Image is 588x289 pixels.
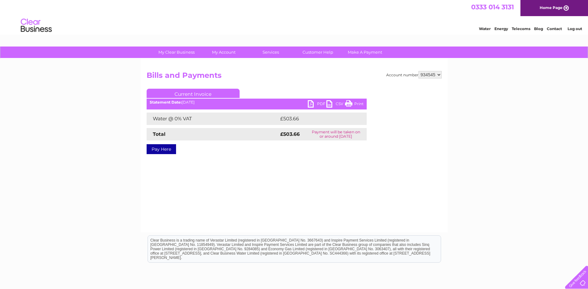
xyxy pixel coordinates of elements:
a: PDF [308,100,326,109]
a: Services [245,47,296,58]
td: Water @ 0% VAT [147,113,279,125]
a: Pay Here [147,144,176,154]
td: Payment will be taken on or around [DATE] [305,128,366,140]
a: My Clear Business [151,47,202,58]
strong: £503.66 [280,131,300,137]
a: Energy [494,26,508,31]
td: £503.66 [279,113,356,125]
b: Statement Date: [150,100,182,104]
a: Print [345,100,364,109]
a: My Account [198,47,249,58]
a: CSV [326,100,345,109]
div: [DATE] [147,100,367,104]
a: Make A Payment [339,47,391,58]
a: Water [479,26,491,31]
a: Current Invoice [147,89,240,98]
a: Log out [568,26,582,31]
h2: Bills and Payments [147,71,442,83]
div: Account number [386,71,442,78]
a: Contact [547,26,562,31]
img: logo.png [20,16,52,35]
a: Customer Help [292,47,343,58]
a: Blog [534,26,543,31]
div: Clear Business is a trading name of Verastar Limited (registered in [GEOGRAPHIC_DATA] No. 3667643... [148,3,441,30]
a: 0333 014 3131 [471,3,514,11]
strong: Total [153,131,166,137]
a: Telecoms [512,26,530,31]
